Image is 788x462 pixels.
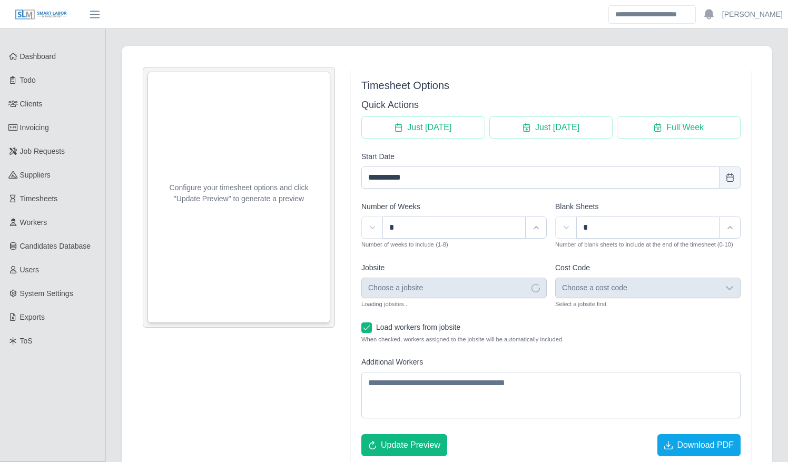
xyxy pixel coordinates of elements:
[148,182,330,204] p: Configure your timesheet options and click "Update Preview" to generate a preview
[20,76,36,84] span: Todo
[555,301,606,307] small: Select a jobsite first
[361,77,741,93] div: Timesheet Options
[20,194,58,203] span: Timesheets
[20,337,33,345] span: ToS
[361,262,385,273] label: Jobsite
[15,9,67,21] img: SLM Logo
[608,5,696,24] input: Search
[20,52,56,61] span: Dashboard
[20,218,47,227] span: Workers
[617,116,741,139] button: Full Week
[376,323,460,331] span: Load workers from jobsite
[361,241,448,248] small: Number of weeks to include (1-8)
[677,439,734,451] span: Download PDF
[720,166,741,189] button: Choose Date
[361,151,395,162] label: Start Date
[20,147,65,155] span: Job Requests
[20,313,45,321] span: Exports
[535,121,579,134] span: Just [DATE]
[361,357,423,368] label: Additional Workers
[20,242,91,250] span: Candidates Database
[20,171,51,179] span: Suppliers
[657,434,741,456] button: Download PDF
[20,266,40,274] span: Users
[361,97,741,112] h3: Quick Actions
[407,121,451,134] span: Just [DATE]
[555,262,590,273] label: Cost Code
[555,201,599,212] label: Blank Sheets
[555,241,733,248] small: Number of blank sheets to include at the end of the timesheet (0-10)
[666,121,704,134] span: Full Week
[361,434,447,456] button: Update Preview
[381,439,440,451] span: Update Preview
[20,289,73,298] span: System Settings
[722,9,783,20] a: [PERSON_NAME]
[361,116,485,139] button: Just Today
[361,201,420,212] label: Number of Weeks
[361,301,409,307] small: Loading jobsites...
[489,116,613,139] button: Just Tomorrow
[20,123,49,132] span: Invoicing
[361,335,741,344] small: When checked, workers assigned to the jobsite will be automatically included
[20,100,43,108] span: Clients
